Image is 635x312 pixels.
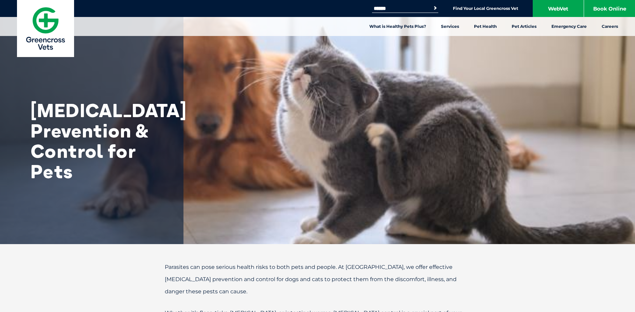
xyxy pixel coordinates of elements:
span: Parasites can pose serious health risks to both pets and people. At [GEOGRAPHIC_DATA], we offer e... [165,264,457,295]
button: Search [432,5,439,12]
h1: [MEDICAL_DATA] Prevention & Control for Pets [31,100,166,182]
a: Find Your Local Greencross Vet [453,6,518,11]
a: What is Healthy Pets Plus? [362,17,434,36]
a: Pet Articles [504,17,544,36]
a: Emergency Care [544,17,594,36]
a: Careers [594,17,625,36]
a: Services [434,17,466,36]
a: Pet Health [466,17,504,36]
